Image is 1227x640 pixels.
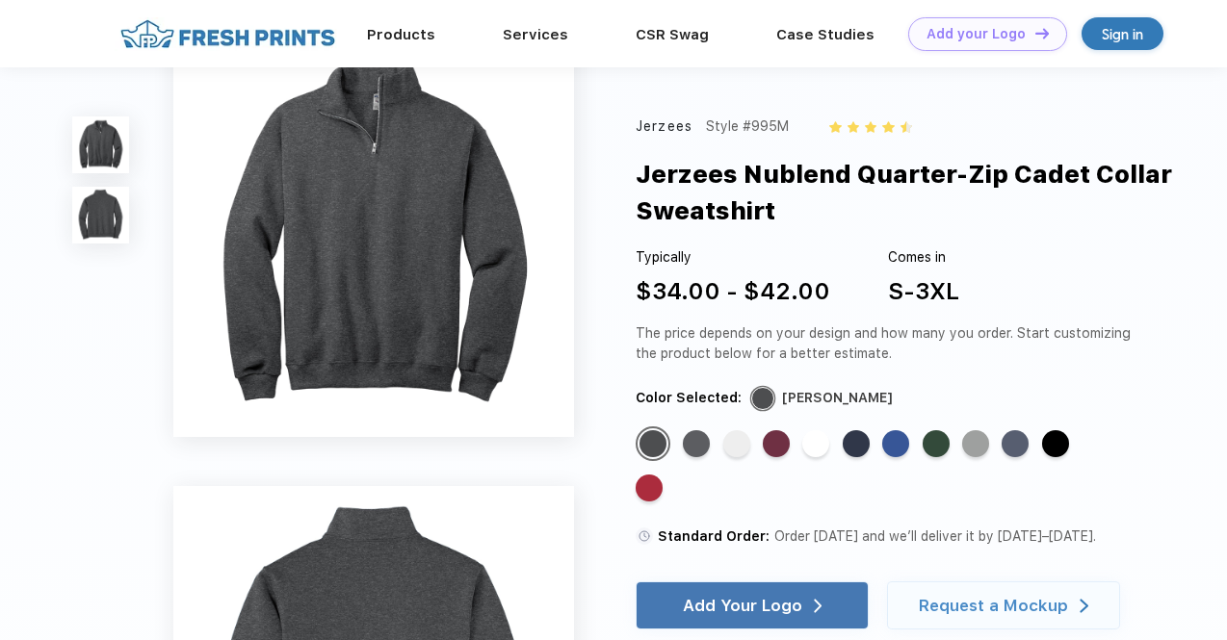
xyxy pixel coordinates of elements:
div: Black Heather [640,430,666,457]
div: Style #995M [706,116,789,137]
div: Ash [723,430,750,457]
span: Order [DATE] and we’ll deliver it by [DATE]–[DATE]. [774,528,1096,544]
img: DT [1035,28,1049,38]
div: The price depends on your design and how many you order. Start customizing the product below for ... [636,323,1138,364]
div: $34.00 - $42.00 [636,274,830,309]
div: True Red [636,474,663,501]
div: Jerzees Nublend Quarter-Zip Cadet Collar Sweatshirt [636,156,1188,230]
div: Charcoal Grey [683,430,710,457]
a: Products [367,26,435,43]
img: yellow_star.svg [829,121,841,133]
div: Jerzees [636,116,692,137]
img: yellow_star.svg [848,121,859,133]
div: Add your Logo [927,26,1026,42]
img: standard order [636,527,653,545]
div: Color Selected: [636,388,742,408]
div: Royal [882,430,909,457]
div: [PERSON_NAME] [782,388,893,408]
img: func=resize&h=100 [72,187,129,243]
div: White [802,430,829,457]
img: yellow_star.svg [882,121,894,133]
span: Standard Order: [658,528,770,544]
div: Sign in [1102,23,1143,45]
div: Oxford [962,430,989,457]
div: Typically [636,247,830,268]
div: Forest Green [923,430,950,457]
div: S-3XL [888,274,959,309]
img: white arrow [814,599,822,613]
img: fo%20logo%202.webp [115,17,341,51]
img: yellow_star.svg [865,121,876,133]
img: func=resize&h=640 [173,37,574,437]
div: Request a Mockup [919,596,1068,615]
div: Maroon [763,430,790,457]
img: func=resize&h=100 [72,116,129,173]
img: white arrow [1080,599,1088,613]
div: Comes in [888,247,959,268]
div: Black [1042,430,1069,457]
div: Add Your Logo [683,596,802,615]
div: Vintage Htr Navy [1002,430,1029,457]
img: half_yellow_star.svg [901,121,912,133]
div: J Navy [843,430,870,457]
a: Sign in [1082,17,1163,50]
